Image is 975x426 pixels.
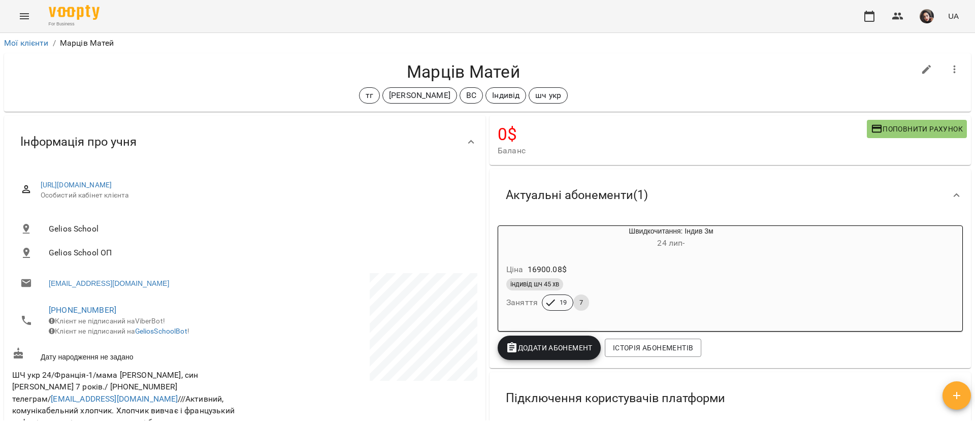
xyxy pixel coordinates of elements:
span: Інформація про учня [20,134,137,150]
div: шч укр [529,87,568,104]
p: Індивід [492,89,519,102]
span: UA [948,11,959,21]
h6: Заняття [506,296,538,310]
img: 415cf204168fa55e927162f296ff3726.jpg [920,9,934,23]
span: 19 [554,298,573,307]
span: Поповнити рахунок [871,123,963,135]
a: GeliosSchoolBot [135,327,187,335]
button: Додати Абонемент [498,336,601,360]
span: Особистий кабінет клієнта [41,190,469,201]
div: Актуальні абонементи(1) [490,169,971,221]
span: Підключення користувачів платформи [506,390,725,406]
a: [EMAIL_ADDRESS][DOMAIN_NAME] [51,394,178,404]
a: [EMAIL_ADDRESS][DOMAIN_NAME] [49,278,169,288]
p: тг [366,89,373,102]
div: Швидкочитання: Індив 3м [498,226,547,250]
span: Баланс [498,145,867,157]
span: 24 лип - [657,238,685,248]
span: Клієнт не підписаний на ! [49,327,189,335]
button: Історія абонементів [605,339,701,357]
p: ВС [466,89,476,102]
span: For Business [49,21,100,27]
h4: Марців Матей [12,61,915,82]
div: Індивід [485,87,526,104]
a: Мої клієнти [4,38,49,48]
div: ВС [460,87,483,104]
img: Voopty Logo [49,5,100,20]
h4: 0 $ [498,124,867,145]
button: Menu [12,4,37,28]
p: шч укр [535,89,561,102]
span: Клієнт не підписаний на ViberBot! [49,317,165,325]
a: [URL][DOMAIN_NAME] [41,181,112,189]
li: / [53,37,56,49]
p: [PERSON_NAME] [389,89,450,102]
span: Актуальні абонементи ( 1 ) [506,187,648,203]
div: Швидкочитання: Індив 3м [547,226,795,250]
nav: breadcrumb [4,37,971,49]
button: Швидкочитання: Індив 3м24 лип- Ціна16900.08$індивід шч 45 хвЗаняття197 [498,226,795,323]
span: Gelios School [49,223,469,235]
p: Марців Матей [60,37,114,49]
div: Підключення користувачів платформи [490,372,971,424]
div: Дату народження не задано [10,345,245,364]
a: [PHONE_NUMBER] [49,305,116,315]
span: Додати Абонемент [506,342,593,354]
button: Поповнити рахунок [867,120,967,138]
div: Інформація про учня [4,116,485,168]
button: UA [944,7,963,25]
span: індивід шч 45 хв [506,280,563,289]
div: [PERSON_NAME] [382,87,457,104]
span: Історія абонементів [613,342,693,354]
div: тг [359,87,380,104]
span: Gelios School ОП [49,247,469,259]
h6: Ціна [506,263,524,277]
p: 16900.08 $ [528,264,567,276]
span: 7 [573,298,589,307]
